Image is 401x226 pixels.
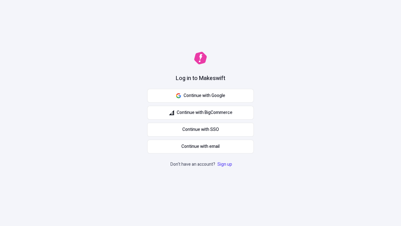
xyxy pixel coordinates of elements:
a: Sign up [216,161,233,168]
h1: Log in to Makeswift [176,74,225,83]
button: Continue with email [147,140,254,153]
button: Continue with BigCommerce [147,106,254,120]
p: Don't have an account? [170,161,233,168]
span: Continue with email [181,143,220,150]
span: Continue with Google [184,92,225,99]
a: Continue with SSO [147,123,254,137]
span: Continue with BigCommerce [177,109,232,116]
button: Continue with Google [147,89,254,103]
